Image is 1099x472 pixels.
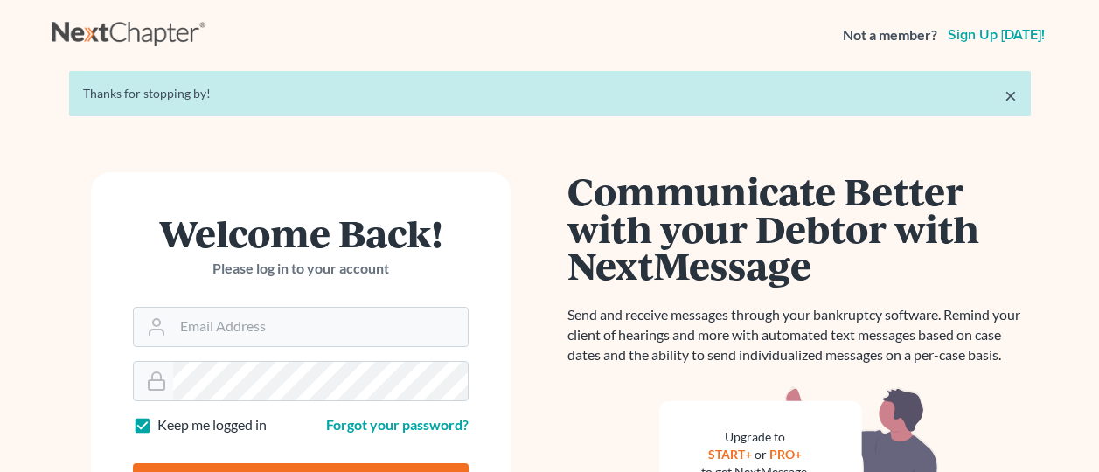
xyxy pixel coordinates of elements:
input: Email Address [173,308,468,346]
a: Forgot your password? [326,416,469,433]
strong: Not a member? [843,25,937,45]
a: PRO+ [769,447,802,462]
a: Sign up [DATE]! [944,28,1048,42]
label: Keep me logged in [157,415,267,435]
p: Send and receive messages through your bankruptcy software. Remind your client of hearings and mo... [567,305,1031,365]
div: Thanks for stopping by! [83,85,1017,102]
a: × [1005,85,1017,106]
h1: Welcome Back! [133,214,469,252]
h1: Communicate Better with your Debtor with NextMessage [567,172,1031,284]
a: START+ [708,447,752,462]
p: Please log in to your account [133,259,469,279]
span: or [755,447,767,462]
div: Upgrade to [701,428,810,446]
